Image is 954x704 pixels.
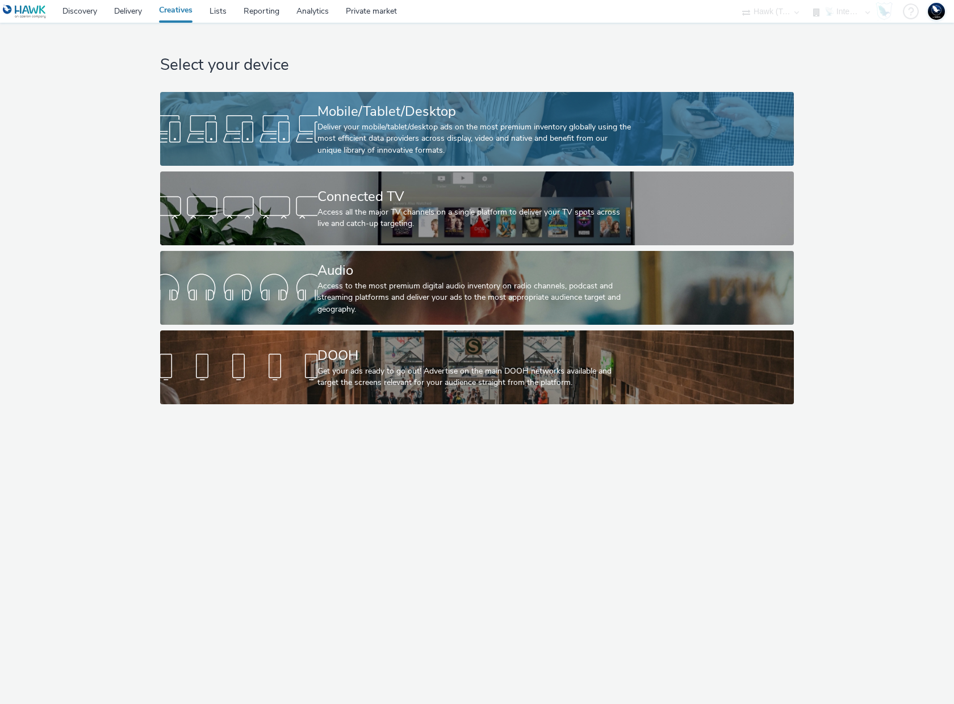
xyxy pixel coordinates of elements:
[317,121,632,156] div: Deliver your mobile/tablet/desktop ads on the most premium inventory globally using the most effi...
[160,55,793,76] h1: Select your device
[160,251,793,325] a: AudioAccess to the most premium digital audio inventory on radio channels, podcast and streaming ...
[317,346,632,366] div: DOOH
[876,2,893,20] img: Hawk Academy
[928,3,945,20] img: Support Hawk
[317,187,632,207] div: Connected TV
[317,366,632,389] div: Get your ads ready to go out! Advertise on the main DOOH networks available and target the screen...
[160,330,793,404] a: DOOHGet your ads ready to go out! Advertise on the main DOOH networks available and target the sc...
[3,5,47,19] img: undefined Logo
[876,2,897,20] a: Hawk Academy
[317,102,632,121] div: Mobile/Tablet/Desktop
[160,171,793,245] a: Connected TVAccess all the major TV channels on a single platform to deliver your TV spots across...
[160,92,793,166] a: Mobile/Tablet/DesktopDeliver your mobile/tablet/desktop ads on the most premium inventory globall...
[317,280,632,315] div: Access to the most premium digital audio inventory on radio channels, podcast and streaming platf...
[317,261,632,280] div: Audio
[317,207,632,230] div: Access all the major TV channels on a single platform to deliver your TV spots across live and ca...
